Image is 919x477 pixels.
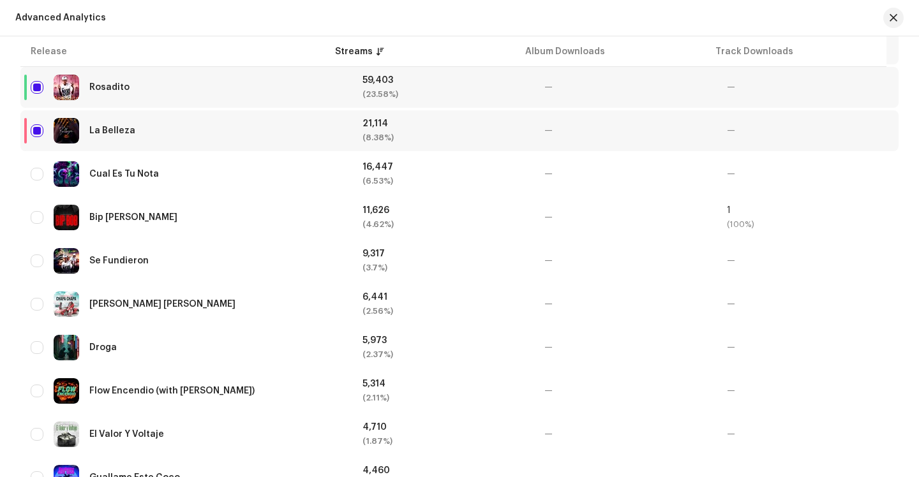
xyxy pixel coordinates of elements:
[544,126,706,135] div: —
[362,379,524,388] div: 5,314
[727,206,888,215] div: 1
[362,350,524,359] div: (2.37%)
[544,256,706,265] div: —
[727,386,888,395] div: —
[544,430,706,439] div: —
[362,466,524,475] div: 4,460
[727,430,888,439] div: —
[362,206,524,215] div: 11,626
[362,307,524,316] div: (2.56%)
[89,386,255,395] div: Flow Encendio (with Angel Dior)
[727,170,888,179] div: —
[727,300,888,309] div: —
[362,423,524,432] div: 4,710
[544,343,706,352] div: —
[544,300,706,309] div: —
[362,163,524,172] div: 16,447
[727,220,888,229] div: (100%)
[544,83,706,92] div: —
[727,343,888,352] div: —
[727,83,888,92] div: —
[362,220,524,229] div: (4.62%)
[362,393,524,402] div: (2.11%)
[362,119,524,128] div: 21,114
[544,213,706,222] div: —
[362,177,524,186] div: (6.53%)
[362,336,524,345] div: 5,973
[544,170,706,179] div: —
[362,133,524,142] div: (8.38%)
[362,263,524,272] div: (3.7%)
[362,293,524,302] div: 6,441
[362,90,524,99] div: (23.58%)
[544,386,706,395] div: —
[727,126,888,135] div: —
[727,256,888,265] div: —
[362,437,524,446] div: (1.87%)
[362,249,524,258] div: 9,317
[362,76,524,85] div: 59,403
[89,300,235,309] div: Chapa Chapa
